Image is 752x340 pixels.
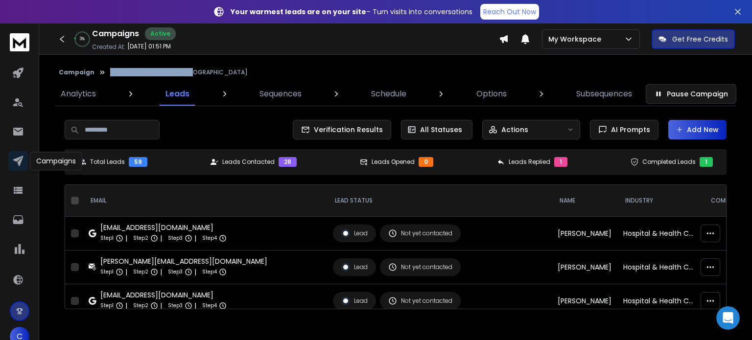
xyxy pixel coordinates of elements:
[700,157,713,167] div: 1
[231,7,366,17] strong: Your warmest leads are on your site
[80,36,85,42] p: 3 %
[672,34,728,44] p: Get Free Credits
[47,5,62,12] h1: Box
[259,88,302,100] p: Sequences
[121,55,180,102] div: man shrugging
[365,82,412,106] a: Schedule
[388,229,452,238] div: Not yet contacted
[194,301,196,311] p: |
[31,265,39,272] button: Gif picker
[293,120,391,139] button: Verification Results
[310,125,383,135] span: Verification Results
[47,12,122,22] p: The team can also help
[125,267,127,277] p: |
[59,68,94,76] button: Campaign
[388,296,452,305] div: Not yet contacted
[554,157,567,167] div: 1
[133,233,148,243] p: Step 2
[327,185,552,217] th: LEAD STATUS
[202,233,217,243] p: Step 4
[202,301,217,311] p: Step 4
[552,217,617,250] td: [PERSON_NAME]
[8,116,188,260] div: Raj says…
[168,301,183,311] p: Step 3
[202,267,217,277] p: Step 4
[145,27,176,40] div: Active
[194,267,196,277] p: |
[617,250,703,284] td: Hospital & Health Care
[642,158,696,166] p: Completed Leads
[501,125,528,135] p: Actions
[8,244,188,261] textarea: Message…
[100,256,267,266] div: [PERSON_NAME][EMAIL_ADDRESS][DOMAIN_NAME]
[476,88,507,100] p: Options
[160,82,195,106] a: Leads
[8,116,161,243] div: Hi [PERSON_NAME],I understand your concern, but if you are purchasing email accounts through our ...
[100,223,227,232] div: [EMAIL_ADDRESS][DOMAIN_NAME]
[194,233,196,243] p: |
[570,82,638,106] a: Subsequences
[125,301,127,311] p: |
[341,229,368,238] div: Lead
[114,44,188,108] div: man shrugging
[16,132,153,237] div: I understand your concern, but if you are purchasing email accounts through our platform, adding ...
[279,157,297,167] div: 28
[153,4,172,23] button: Home
[341,263,368,272] div: Lead
[716,306,740,330] iframe: Intercom live chat
[100,233,114,243] p: Step 1
[15,265,23,272] button: Emoji picker
[341,296,368,305] div: Lead
[576,88,632,100] p: Subsequences
[668,120,727,139] button: Add New
[552,250,617,284] td: [PERSON_NAME]
[420,125,462,135] p: All Statuses
[8,44,188,116] div: Convier says…
[16,122,153,132] div: Hi [PERSON_NAME],
[125,233,127,243] p: |
[231,7,472,17] p: – Turn visits into conversations
[552,185,617,217] th: NAME
[133,301,148,311] p: Step 2
[55,82,102,106] a: Analytics
[133,267,148,277] p: Step 2
[617,217,703,250] td: Hospital & Health Care
[607,125,650,135] span: AI Prompts
[30,152,82,170] div: Campaigns
[617,284,703,318] td: Hospital & Health Care
[646,84,736,104] button: Pause Campaign
[165,88,189,100] p: Leads
[83,185,327,217] th: EMAIL
[47,265,54,272] button: Upload attachment
[160,233,162,243] p: |
[372,158,415,166] p: Leads Opened
[480,4,539,20] a: Reach Out Now
[168,261,184,276] button: Send a message…
[92,28,139,40] h1: Campaigns
[371,88,406,100] p: Schedule
[617,185,703,217] th: industry
[254,82,307,106] a: Sequences
[168,233,183,243] p: Step 3
[6,4,25,23] button: go back
[168,267,183,277] p: Step 3
[548,34,605,44] p: My Workspace
[100,267,114,277] p: Step 1
[100,290,227,300] div: [EMAIL_ADDRESS][DOMAIN_NAME]
[92,43,125,51] p: Created At:
[61,88,96,100] p: Analytics
[90,158,125,166] p: Total Leads
[483,7,536,17] p: Reach Out Now
[222,158,275,166] p: Leads Contacted
[552,284,617,318] td: [PERSON_NAME]
[419,157,433,167] div: 0
[28,5,44,21] img: Profile image for Box
[470,82,513,106] a: Options
[10,33,29,51] img: logo
[129,157,147,167] div: 59
[110,68,248,76] p: Healthcare | CEO | 1-10 | [GEOGRAPHIC_DATA]
[509,158,550,166] p: Leads Replied
[172,4,189,22] div: Close
[100,301,114,311] p: Step 1
[388,263,452,272] div: Not yet contacted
